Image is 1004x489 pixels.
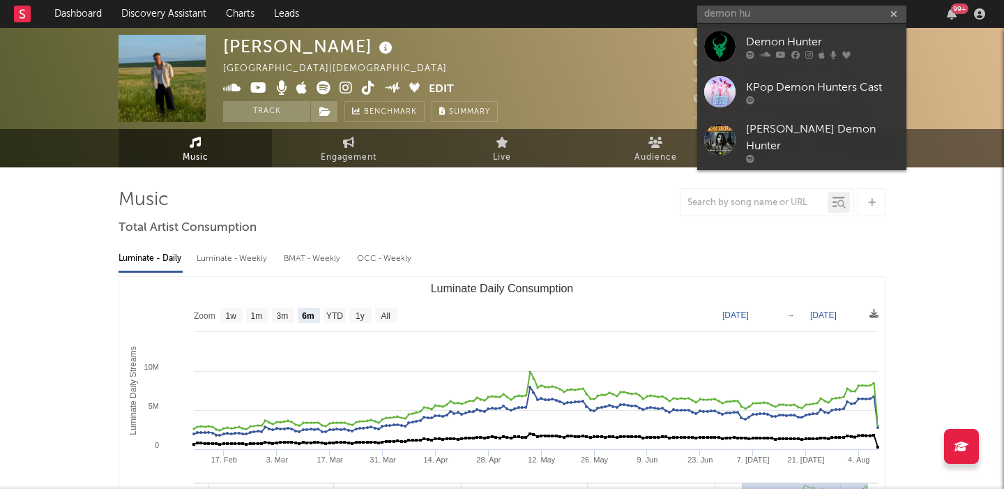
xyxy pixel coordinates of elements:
[321,149,376,166] span: Engagement
[694,38,755,47] span: 1,823,262
[356,311,365,321] text: 1y
[423,456,448,464] text: 14. Apr
[848,456,869,464] text: 4. Aug
[737,456,770,464] text: 7. [DATE]
[493,149,511,166] span: Live
[810,310,837,320] text: [DATE]
[694,112,775,121] span: Jump Score: 75.8
[694,57,758,66] span: 1,800,000
[144,363,159,371] text: 10M
[746,33,899,50] div: Demon Hunter
[694,95,841,104] span: 9,033,527 Monthly Listeners
[317,456,343,464] text: 17. Mar
[528,456,556,464] text: 12. May
[194,311,215,321] text: Zoom
[947,8,957,20] button: 99+
[284,247,343,271] div: BMAT - Weekly
[579,129,732,167] a: Audience
[697,114,906,170] a: [PERSON_NAME] Demon Hunter
[746,79,899,96] div: KPop Demon Hunters Cast
[364,104,417,121] span: Benchmark
[211,456,237,464] text: 17. Feb
[251,311,263,321] text: 1m
[432,101,498,122] button: Summary
[431,283,574,294] text: Luminate Daily Consumption
[370,456,396,464] text: 31. Mar
[581,456,609,464] text: 26. May
[786,310,795,320] text: →
[277,311,289,321] text: 3m
[119,220,257,236] span: Total Artist Consumption
[119,129,272,167] a: Music
[425,129,579,167] a: Live
[155,441,159,449] text: 0
[697,69,906,114] a: KPop Demon Hunters Cast
[697,6,906,23] input: Search for artists
[344,101,425,122] a: Benchmark
[128,346,138,435] text: Luminate Daily Streams
[226,311,237,321] text: 1w
[302,311,314,321] text: 6m
[326,311,343,321] text: YTD
[381,311,390,321] text: All
[788,456,825,464] text: 21. [DATE]
[183,149,208,166] span: Music
[223,61,463,77] div: [GEOGRAPHIC_DATA] | [DEMOGRAPHIC_DATA]
[149,402,159,410] text: 5M
[697,24,906,69] a: Demon Hunter
[429,81,454,98] button: Edit
[637,456,657,464] text: 9. Jun
[680,197,828,209] input: Search by song name or URL
[119,247,183,271] div: Luminate - Daily
[449,108,490,116] span: Summary
[694,76,743,85] span: 37,864
[951,3,968,14] div: 99 +
[634,149,677,166] span: Audience
[687,456,713,464] text: 23. Jun
[266,456,289,464] text: 3. Mar
[272,129,425,167] a: Engagement
[197,247,270,271] div: Luminate - Weekly
[357,247,413,271] div: OCC - Weekly
[223,101,310,122] button: Track
[746,121,899,155] div: [PERSON_NAME] Demon Hunter
[722,310,749,320] text: [DATE]
[223,35,396,58] div: [PERSON_NAME]
[476,456,501,464] text: 28. Apr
